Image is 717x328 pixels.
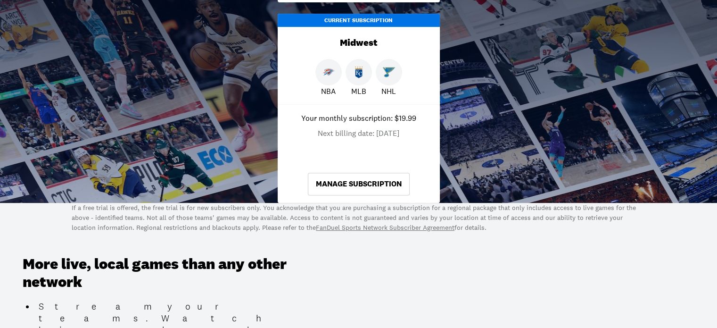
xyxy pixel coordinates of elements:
p: Next billing date: [DATE] [318,127,399,139]
div: Midwest [278,27,440,59]
img: Thunder [322,66,335,78]
h3: More live, local games than any other network [23,255,325,292]
p: MLB [351,85,366,97]
div: Current Subscription [278,14,440,27]
a: Manage Subscription [308,173,410,195]
a: FanDuel Sports Network Subscriber Agreement [316,223,454,232]
img: Royals [353,66,365,78]
img: Blues [383,66,395,78]
p: Your monthly subscription: $19.99 [301,112,416,124]
p: If a free trial is offered, the free trial is for new subscribers only. You acknowledge that you ... [72,203,645,233]
p: NHL [381,85,396,97]
p: NBA [321,85,336,97]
